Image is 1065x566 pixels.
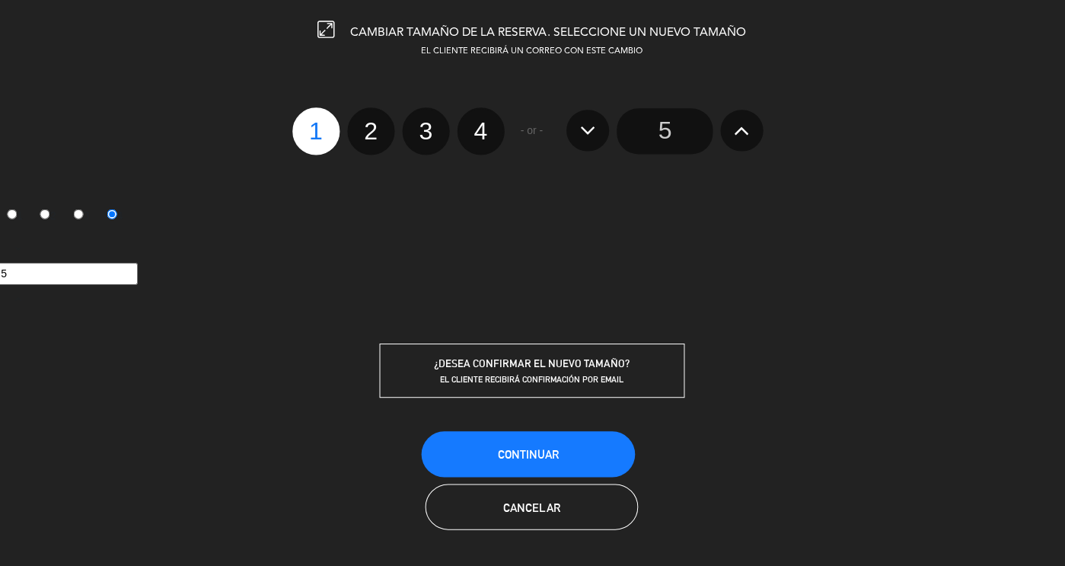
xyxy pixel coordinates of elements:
label: 4 [458,107,505,155]
label: 3 [67,203,100,229]
span: ¿DESEA CONFIRMAR EL NUEVO TAMAÑO? [435,357,630,369]
span: - or - [521,122,544,139]
input: 2 [42,209,52,219]
span: EL CLIENTE RECIBIRÁ CONFIRMACIÓN POR EMAIL [441,373,624,384]
label: 3 [403,107,451,155]
label: 4 [100,203,133,229]
span: Cancelar [504,500,560,513]
input: 3 [75,209,85,219]
input: 4 [109,209,119,219]
span: Continuar [499,447,560,460]
button: Continuar [422,430,636,476]
span: EL CLIENTE RECIBIRÁ UN CORREO CON ESTE CAMBIO [422,47,643,56]
label: 2 [33,203,67,229]
label: 1 [294,107,341,155]
button: Cancelar [426,483,639,529]
input: 1 [9,209,19,219]
label: 2 [349,107,396,155]
span: CAMBIAR TAMAÑO DE LA RESERVA. SELECCIONE UN NUEVO TAMAÑO [352,27,747,39]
